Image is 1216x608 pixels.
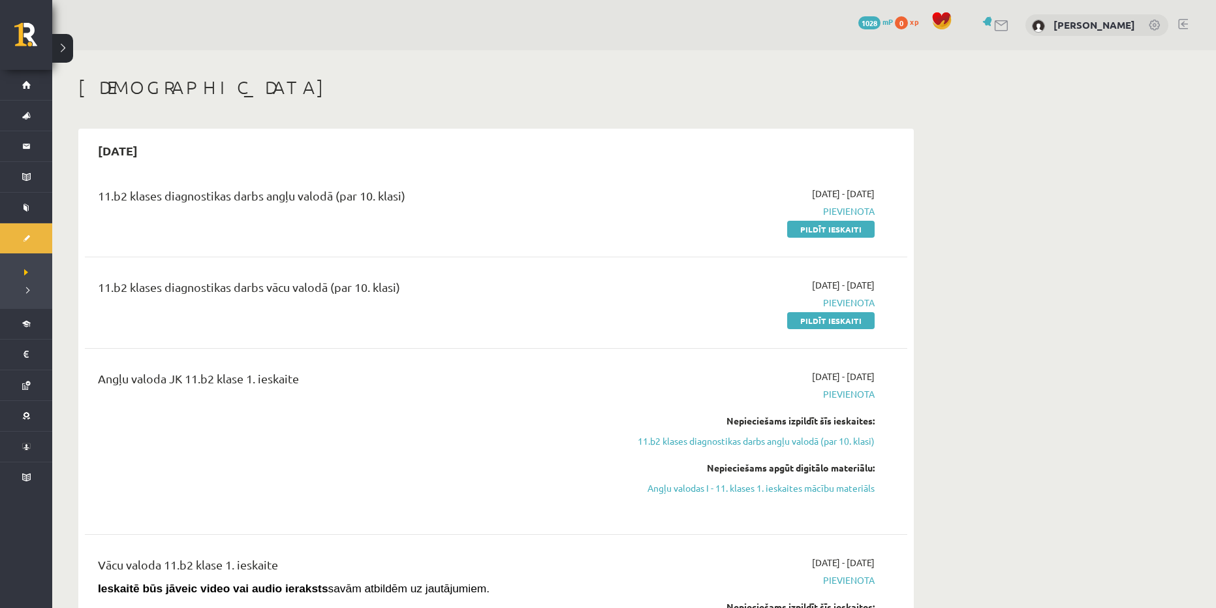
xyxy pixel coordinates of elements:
[882,16,893,27] span: mP
[858,16,881,29] span: 1028
[787,312,875,329] a: Pildīt ieskaiti
[1032,20,1045,33] img: Kristaps Lukass
[629,387,875,401] span: Pievienota
[895,16,925,27] a: 0 xp
[858,16,893,27] a: 1028 mP
[85,135,151,166] h2: [DATE]
[812,187,875,200] span: [DATE] - [DATE]
[910,16,918,27] span: xp
[629,481,875,495] a: Angļu valodas I - 11. klases 1. ieskaites mācību materiāls
[1053,18,1135,31] a: [PERSON_NAME]
[787,221,875,238] a: Pildīt ieskaiti
[629,461,875,475] div: Nepieciešams apgūt digitālo materiālu:
[812,278,875,292] span: [DATE] - [DATE]
[98,582,328,595] strong: Ieskaitē būs jāveic video vai audio ieraksts
[629,414,875,428] div: Nepieciešams izpildīt šīs ieskaites:
[629,434,875,448] a: 11.b2 klases diagnostikas darbs angļu valodā (par 10. klasi)
[98,187,609,211] div: 11.b2 klases diagnostikas darbs angļu valodā (par 10. klasi)
[629,296,875,310] span: Pievienota
[812,370,875,383] span: [DATE] - [DATE]
[14,23,52,56] a: Rīgas 1. Tālmācības vidusskola
[98,278,609,302] div: 11.b2 klases diagnostikas darbs vācu valodā (par 10. klasi)
[629,204,875,218] span: Pievienota
[78,76,914,99] h1: [DEMOGRAPHIC_DATA]
[98,370,609,394] div: Angļu valoda JK 11.b2 klase 1. ieskaite
[98,556,609,580] div: Vācu valoda 11.b2 klase 1. ieskaite
[895,16,908,29] span: 0
[98,582,490,595] span: savām atbildēm uz jautājumiem.
[812,556,875,569] span: [DATE] - [DATE]
[629,573,875,587] span: Pievienota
